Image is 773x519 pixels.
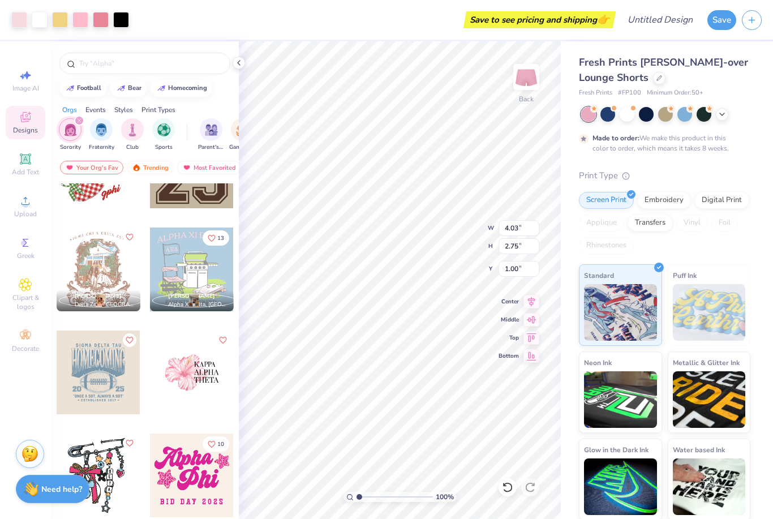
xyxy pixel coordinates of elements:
[499,316,519,324] span: Middle
[579,55,748,84] span: Fresh Prints [PERSON_NAME]-over Lounge Shorts
[579,88,612,98] span: Fresh Prints
[436,492,454,502] span: 100 %
[75,301,136,309] span: Delta Zeta, [GEOGRAPHIC_DATA]
[157,85,166,92] img: trend_line.gif
[673,444,725,456] span: Water based Ink
[584,284,657,341] img: Standard
[17,251,35,260] span: Greek
[229,118,255,152] button: filter button
[203,436,229,452] button: Like
[236,123,249,136] img: Game Day Image
[499,334,519,342] span: Top
[75,292,122,300] span: [PERSON_NAME]
[673,371,746,428] img: Metallic & Glitter Ink
[466,11,613,28] div: Save to see pricing and shipping
[127,161,174,174] div: Trending
[168,301,229,309] span: Alpha Xi Delta, [GEOGRAPHIC_DATA]
[579,192,634,209] div: Screen Print
[60,161,123,174] div: Your Org's Fav
[198,118,224,152] button: filter button
[177,161,241,174] div: Most Favorited
[182,164,191,171] img: most_fav.gif
[673,284,746,341] img: Puff Ink
[198,143,224,152] span: Parent's Weekend
[676,215,708,231] div: Vinyl
[628,215,673,231] div: Transfers
[152,118,175,152] button: filter button
[584,371,657,428] img: Neon Ink
[95,123,108,136] img: Fraternity Image
[519,94,534,104] div: Back
[132,164,141,171] img: trending.gif
[66,85,75,92] img: trend_line.gif
[121,118,144,152] div: filter for Club
[157,123,170,136] img: Sports Image
[114,105,133,115] div: Styles
[59,118,81,152] div: filter for Sorority
[155,143,173,152] span: Sports
[89,143,114,152] span: Fraternity
[41,484,82,495] strong: Need help?
[707,10,736,30] button: Save
[673,458,746,515] img: Water based Ink
[128,85,141,91] div: bear
[584,269,614,281] span: Standard
[141,105,175,115] div: Print Types
[205,123,218,136] img: Parent's Weekend Image
[168,85,207,91] div: homecoming
[126,123,139,136] img: Club Image
[579,237,634,254] div: Rhinestones
[198,118,224,152] div: filter for Parent's Weekend
[584,444,649,456] span: Glow in the Dark Ink
[89,118,114,152] div: filter for Fraternity
[217,441,224,447] span: 10
[499,352,519,360] span: Bottom
[579,169,750,182] div: Print Type
[216,333,230,347] button: Like
[579,215,624,231] div: Applique
[647,88,703,98] span: Minimum Order: 50 +
[12,84,39,93] span: Image AI
[711,215,738,231] div: Foil
[13,126,38,135] span: Designs
[619,8,702,31] input: Untitled Design
[694,192,749,209] div: Digital Print
[584,357,612,368] span: Neon Ink
[584,458,657,515] img: Glow in the Dark Ink
[121,118,144,152] button: filter button
[151,80,212,97] button: homecoming
[515,66,538,88] img: Back
[203,230,229,246] button: Like
[65,164,74,171] img: most_fav.gif
[152,118,175,152] div: filter for Sports
[77,85,101,91] div: football
[62,105,77,115] div: Orgs
[597,12,609,26] span: 👉
[59,80,106,97] button: football
[64,123,77,136] img: Sorority Image
[59,118,81,152] button: filter button
[6,293,45,311] span: Clipart & logos
[123,230,136,244] button: Like
[110,80,147,97] button: bear
[60,143,81,152] span: Sorority
[123,333,136,347] button: Like
[123,436,136,450] button: Like
[117,85,126,92] img: trend_line.gif
[637,192,691,209] div: Embroidery
[168,292,215,300] span: [PERSON_NAME]
[673,357,740,368] span: Metallic & Glitter Ink
[618,88,641,98] span: # FP100
[89,118,114,152] button: filter button
[12,344,39,353] span: Decorate
[78,58,223,69] input: Try "Alpha"
[592,134,639,143] strong: Made to order:
[14,209,37,218] span: Upload
[229,143,255,152] span: Game Day
[592,133,732,153] div: We make this product in this color to order, which means it takes 8 weeks.
[499,298,519,306] span: Center
[229,118,255,152] div: filter for Game Day
[217,235,224,241] span: 13
[12,168,39,177] span: Add Text
[673,269,697,281] span: Puff Ink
